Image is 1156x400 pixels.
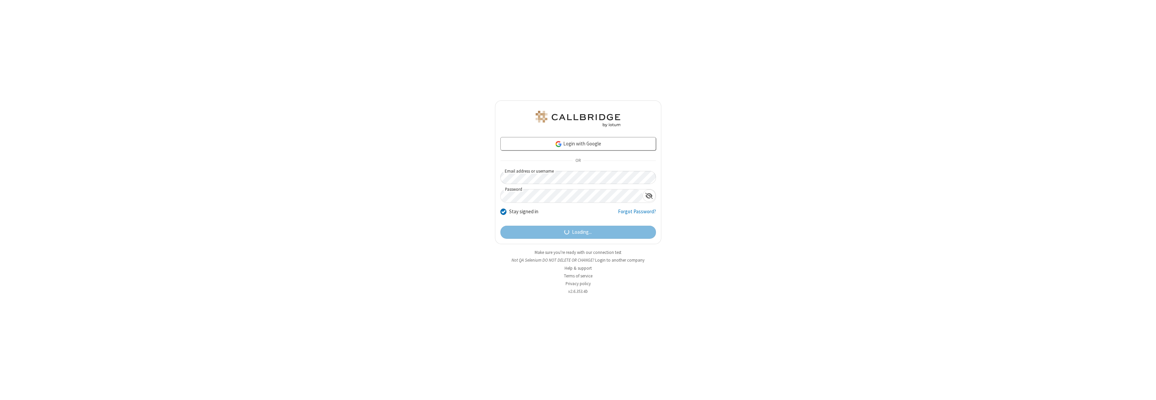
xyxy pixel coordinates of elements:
[595,257,645,263] button: Login to another company
[573,156,583,166] span: OR
[564,273,592,279] a: Terms of service
[643,189,656,202] div: Show password
[534,111,622,127] img: QA Selenium DO NOT DELETE OR CHANGE
[500,171,656,184] input: Email address or username
[566,281,591,286] a: Privacy policy
[1139,383,1151,395] iframe: Chat
[572,228,592,236] span: Loading...
[495,288,661,295] li: v2.6.353.4b
[555,140,562,148] img: google-icon.png
[618,208,656,221] a: Forgot Password?
[500,137,656,150] a: Login with Google
[509,208,538,216] label: Stay signed in
[495,257,661,263] li: Not QA Selenium DO NOT DELETE OR CHANGE?
[501,189,643,203] input: Password
[500,226,656,239] button: Loading...
[565,265,592,271] a: Help & support
[535,250,621,255] a: Make sure you're ready with our connection test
